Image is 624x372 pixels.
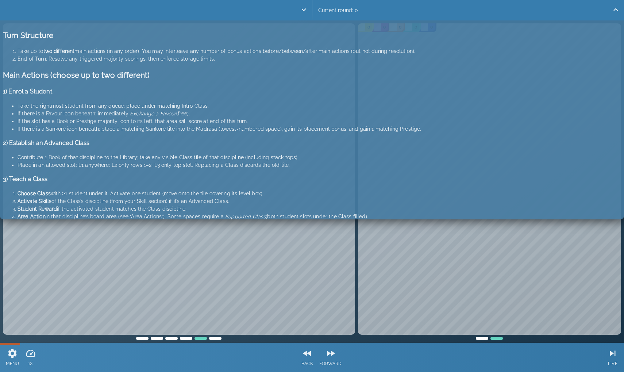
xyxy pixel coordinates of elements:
li: Place in an allowed slot: L1 anywhere; L2 only rows 1–2; L3 only top slot. Replacing a Class disc... [18,161,621,169]
p: BACK [301,360,313,367]
li: Contribute 1 Book of that discipline to the Library; take any visible Class tile of that discipli... [18,154,621,161]
li: End of Turn: Resolve any triggered majority scorings, then enforce storage limits. [18,55,621,63]
h2: Main Actions (choose up to two different) [3,69,621,81]
strong: Choose Class [18,191,51,196]
li: Take up to main actions (in any order). You may interleave any number of bonus actions before/bet... [18,47,621,55]
li: with ≥1 student under it. Activate one student (move onto the tile covering its level box). [18,190,621,197]
p: 1X [25,360,36,367]
strong: two different [43,48,75,54]
em: Exchange a Favour [130,111,176,116]
li: of the Class’s discipline (from your Skill section) if it’s an Advanced Class. [18,197,621,205]
li: Take the rightmost student from any queue; place under matching Intro Class. [18,102,621,110]
p: FORWARD [319,360,342,367]
li: if the activated student matches the Class discipline. [18,205,621,213]
li: If there is a Favour icon beneath: immediately (free). [18,110,621,118]
strong: Student Reward [18,206,57,212]
em: Supported Class [225,214,266,219]
h3: 2) Establish an Advanced Class [3,139,621,148]
li: If the slot has a Book or Prestige majority icon to its left: that area will score at end of this... [18,118,621,125]
h3: 3) Teach a Class [3,175,621,184]
li: in that discipline’s board area (see “Area Actions”). Some spaces require a (both student slots u... [18,213,621,220]
h2: Turn Structure [3,30,621,41]
li: If there is a Sankoré icon beneath: place a matching Sankoré tile into the Madrasa (lowest-number... [18,125,621,133]
p: MENU [6,360,19,367]
p: LIVE [607,360,618,367]
strong: Activate Skills [18,198,51,204]
h3: 1) Enrol a Student [3,87,621,96]
strong: Area Action [18,214,46,219]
